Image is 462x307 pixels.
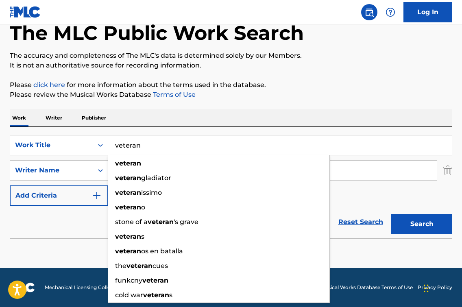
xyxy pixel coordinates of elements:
[169,291,172,299] span: s
[15,165,88,175] div: Writer Name
[141,174,171,182] span: gladiator
[115,247,141,255] strong: veteran
[115,174,141,182] strong: veteran
[33,81,65,89] a: click here
[148,218,174,226] strong: veteran
[92,191,102,200] img: 9d2ae6d4665cec9f34b9.svg
[10,135,452,238] form: Search Form
[142,277,168,284] strong: veteran
[115,262,126,270] span: the
[115,159,141,167] strong: veteran
[421,268,462,307] iframe: Chat Widget
[10,21,304,45] h1: The MLC Public Work Search
[391,214,452,234] button: Search
[334,213,387,231] a: Reset Search
[386,7,395,17] img: help
[424,276,429,300] div: Drag
[115,203,141,211] strong: veteran
[418,284,452,291] a: Privacy Policy
[403,2,452,22] a: Log In
[10,61,452,70] p: It is not an authoritative source for recording information.
[115,233,141,240] strong: veteran
[10,109,28,126] p: Work
[115,277,142,284] span: funkcny
[151,91,196,98] a: Terms of Use
[10,51,452,61] p: The accuracy and completeness of The MLC's data is determined solely by our Members.
[43,109,65,126] p: Writer
[15,140,88,150] div: Work Title
[10,80,452,90] p: Please for more information about the terms used in the database.
[361,4,377,20] a: Public Search
[141,203,145,211] span: o
[126,262,153,270] strong: veteran
[10,90,452,100] p: Please review the Musical Works Database
[79,109,109,126] p: Publisher
[153,262,168,270] span: cues
[115,291,143,299] span: cold war
[364,7,374,17] img: search
[141,189,162,196] span: issimo
[10,185,108,206] button: Add Criteria
[141,233,144,240] span: s
[10,6,41,18] img: MLC Logo
[174,218,198,226] span: 's grave
[143,291,169,299] strong: veteran
[10,283,35,292] img: logo
[115,218,148,226] span: stone of a
[382,4,399,20] div: Help
[141,247,183,255] span: os en batalla
[443,160,452,181] img: Delete Criterion
[320,284,413,291] a: Musical Works Database Terms of Use
[115,189,141,196] strong: veteran
[45,284,139,291] span: Mechanical Licensing Collective © 2025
